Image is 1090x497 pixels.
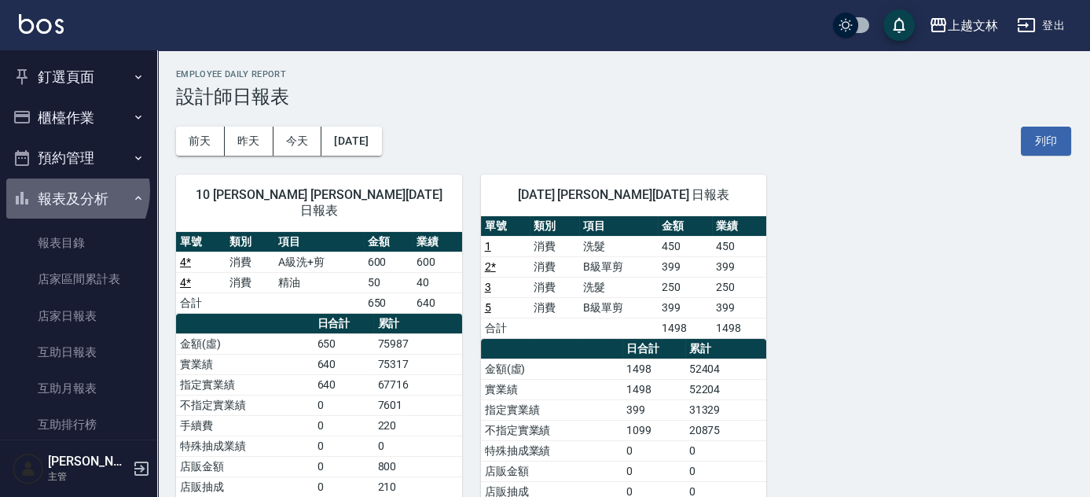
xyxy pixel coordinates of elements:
button: 登出 [1011,11,1071,40]
a: 互助日報表 [6,334,151,370]
img: Person [13,453,44,484]
td: 不指定實業績 [481,420,622,440]
td: 指定實業績 [176,374,314,395]
a: 互助排行榜 [6,407,151,443]
td: 399 [712,297,766,318]
td: 1498 [712,318,766,338]
td: 75317 [373,354,461,374]
a: 報表目錄 [6,225,151,261]
th: 日合計 [622,339,685,359]
td: 67716 [373,374,461,395]
td: 0 [314,456,374,477]
td: 0 [685,461,767,481]
td: 650 [314,333,374,354]
td: 220 [373,415,461,436]
h5: [PERSON_NAME] [48,454,128,469]
span: 10 [PERSON_NAME] [PERSON_NAME][DATE] 日報表 [195,187,443,219]
td: 75987 [373,333,461,354]
td: 精油 [274,272,363,293]
td: 店販金額 [176,456,314,477]
td: 250 [658,277,712,297]
button: 櫃檯作業 [6,98,151,138]
a: 1 [485,240,491,252]
td: 399 [658,256,712,277]
h3: 設計師日報表 [176,86,1071,108]
img: Logo [19,14,64,34]
button: 報表及分析 [6,179,151,219]
td: 0 [622,461,685,481]
td: 消費 [530,297,579,318]
th: 類別 [226,232,275,252]
td: 210 [373,477,461,497]
td: 52204 [685,379,767,399]
td: B級單剪 [579,256,658,277]
td: 洗髮 [579,277,658,297]
td: 399 [712,256,766,277]
td: 手續費 [176,415,314,436]
td: 消費 [530,256,579,277]
td: 合計 [176,293,226,313]
td: 合計 [481,318,530,338]
button: 上越文林 [923,9,1004,42]
td: 消費 [226,272,275,293]
td: 1498 [622,379,685,399]
td: 640 [314,354,374,374]
td: 0 [373,436,461,456]
td: 800 [373,456,461,477]
td: 250 [712,277,766,297]
td: 31329 [685,399,767,420]
button: save [883,9,915,41]
td: 1099 [622,420,685,440]
td: 40 [413,272,462,293]
td: 實業績 [176,354,314,374]
td: 399 [622,399,685,420]
td: 52404 [685,359,767,379]
button: 預約管理 [6,138,151,179]
th: 單號 [481,216,530,237]
th: 累計 [685,339,767,359]
td: 0 [314,436,374,456]
td: 0 [314,477,374,497]
td: 399 [658,297,712,318]
button: 今天 [273,127,322,156]
span: [DATE] [PERSON_NAME][DATE] 日報表 [500,187,748,203]
th: 業績 [413,232,462,252]
td: 20875 [685,420,767,440]
td: 金額(虛) [481,359,622,379]
td: 店販抽成 [176,477,314,497]
td: 消費 [226,252,275,272]
th: 業績 [712,216,766,237]
a: 店家區間累計表 [6,261,151,297]
td: 0 [685,440,767,461]
th: 日合計 [314,314,374,334]
th: 金額 [364,232,413,252]
p: 主管 [48,469,128,484]
th: 類別 [530,216,579,237]
button: 列印 [1021,127,1071,156]
td: 640 [314,374,374,395]
td: 0 [314,395,374,415]
td: 特殊抽成業績 [176,436,314,456]
td: 50 [364,272,413,293]
a: 店家日報表 [6,298,151,334]
td: 0 [314,415,374,436]
td: 600 [364,252,413,272]
h2: Employee Daily Report [176,69,1071,79]
td: 450 [658,236,712,256]
td: 實業績 [481,379,622,399]
td: 1498 [658,318,712,338]
th: 項目 [579,216,658,237]
td: 消費 [530,236,579,256]
th: 金額 [658,216,712,237]
button: 昨天 [225,127,273,156]
div: 上越文林 [948,16,998,35]
button: [DATE] [321,127,381,156]
table: a dense table [176,232,462,314]
td: 消費 [530,277,579,297]
td: 450 [712,236,766,256]
button: 釘選頁面 [6,57,151,98]
a: 5 [485,301,491,314]
td: A級洗+剪 [274,252,363,272]
td: 600 [413,252,462,272]
td: 0 [622,440,685,461]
